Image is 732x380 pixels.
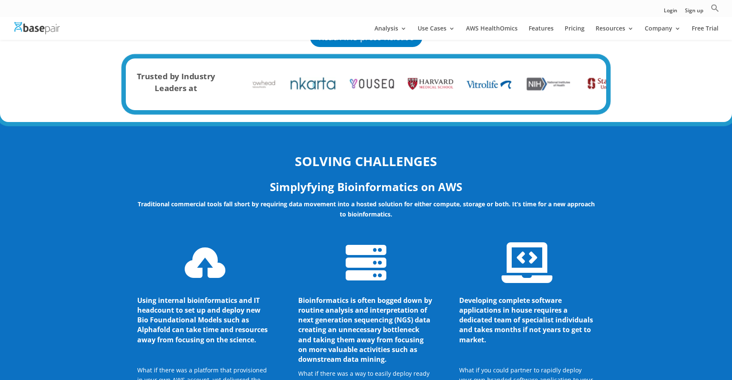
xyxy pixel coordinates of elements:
a: Resources [596,25,634,40]
a: Sign up [685,8,703,17]
a: Search Icon Link [711,4,719,17]
a: Features [529,25,554,40]
a: Pricing [565,25,585,40]
a: AWS HealthOmics [466,25,518,40]
span:  [185,242,225,283]
a: Company [645,25,681,40]
a: Use Cases [418,25,455,40]
strong: Traditional commercial tools fall short by requiring data movement into a hosted solution for eit... [138,200,595,218]
iframe: Drift Widget Chat Controller [690,338,722,370]
a: Free Trial [692,25,718,40]
a: Login [664,8,677,17]
span:  [346,242,386,283]
strong: Trusted by Industry Leaders at [137,71,215,93]
span:  [502,242,552,283]
svg: Search [711,4,719,12]
strong: SOLVING CHALLENGES [295,153,437,170]
span: Developing complete software applications in house requires a dedicated team of specialist indivi... [459,296,593,344]
img: Basepair [14,22,60,34]
span: Using internal bioinformatics and IT headcount to set up and deploy new Bio Foundational Models s... [137,296,268,344]
span: Bioinformatics is often bogged down by routine analysis and interpretation of next generation seq... [298,296,432,364]
strong: Simplyfying Bioinformatics on AWS [270,179,462,194]
a: Analysis [374,25,407,40]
